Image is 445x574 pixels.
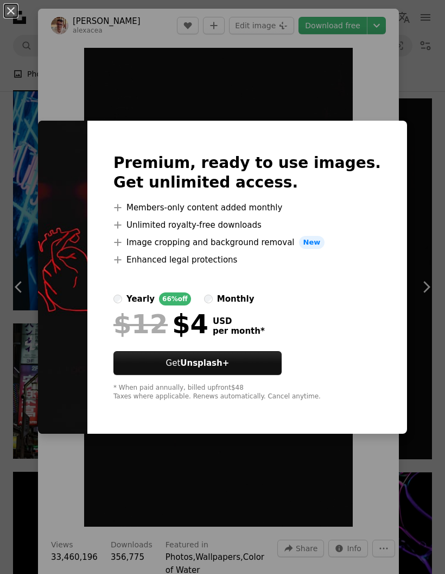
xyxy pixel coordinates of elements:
li: Unlimited royalty-free downloads [113,219,381,232]
li: Enhanced legal protections [113,253,381,266]
input: yearly66%off [113,295,122,303]
div: * When paid annually, billed upfront $48 Taxes where applicable. Renews automatically. Cancel any... [113,384,381,401]
div: monthly [217,292,255,305]
input: monthly [204,295,213,303]
button: GetUnsplash+ [113,351,282,375]
span: New [299,236,325,249]
strong: Unsplash+ [180,358,229,368]
div: 66% off [159,292,191,305]
img: photo-1538113300105-e51e4560b4aa [38,121,87,434]
span: per month * [213,326,265,336]
span: USD [213,316,265,326]
li: Members-only content added monthly [113,201,381,214]
div: $4 [113,310,208,338]
li: Image cropping and background removal [113,236,381,249]
div: yearly [126,292,155,305]
h2: Premium, ready to use images. Get unlimited access. [113,153,381,192]
span: $12 [113,310,168,338]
